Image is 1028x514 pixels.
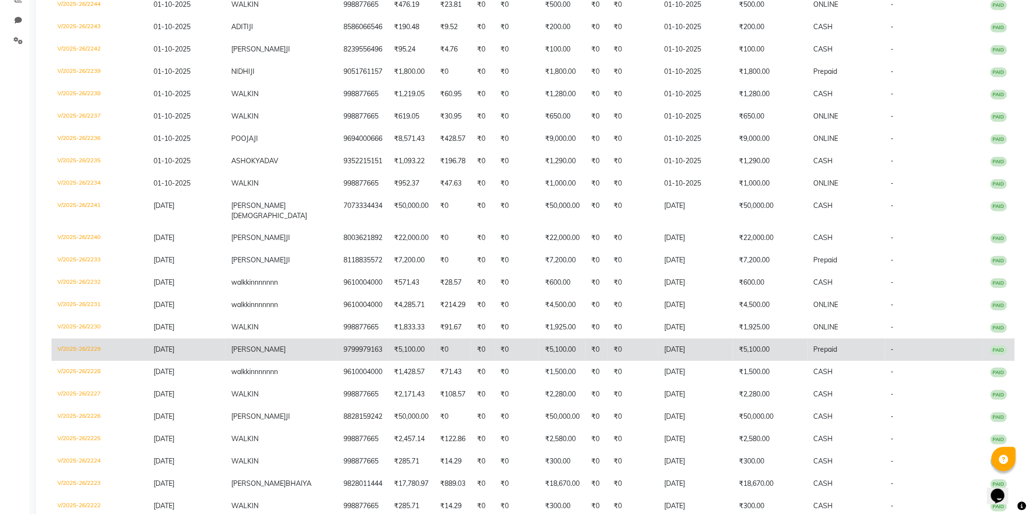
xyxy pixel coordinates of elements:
[585,105,608,128] td: ₹0
[231,201,286,210] span: [PERSON_NAME]
[154,134,190,143] span: 01-10-2025
[388,383,434,406] td: ₹2,171.43
[338,16,388,38] td: 8586066546
[585,294,608,316] td: ₹0
[388,316,434,339] td: ₹1,833.33
[991,390,1007,400] span: PAID
[51,16,148,38] td: V/2025-26/2243
[231,89,258,98] span: WALKIN
[51,38,148,61] td: V/2025-26/2242
[434,383,471,406] td: ₹108.57
[658,339,733,361] td: [DATE]
[539,316,585,339] td: ₹1,925.00
[539,83,585,105] td: ₹1,280.00
[338,316,388,339] td: 998877665
[585,38,608,61] td: ₹0
[585,61,608,83] td: ₹0
[495,249,539,272] td: ₹0
[434,227,471,249] td: ₹0
[658,172,733,195] td: 01-10-2025
[608,383,658,406] td: ₹0
[154,300,174,309] span: [DATE]
[51,272,148,294] td: V/2025-26/2232
[539,38,585,61] td: ₹100.00
[388,195,434,227] td: ₹50,000.00
[608,83,658,105] td: ₹0
[495,361,539,383] td: ₹0
[154,323,174,331] span: [DATE]
[434,195,471,227] td: ₹0
[51,128,148,150] td: V/2025-26/2236
[608,128,658,150] td: ₹0
[231,367,249,376] span: walkk
[608,150,658,172] td: ₹0
[231,345,286,354] span: [PERSON_NAME]
[154,112,190,120] span: 01-10-2025
[231,156,256,165] span: ASHOK
[539,172,585,195] td: ₹1,000.00
[231,233,286,242] span: [PERSON_NAME]
[539,128,585,150] td: ₹9,000.00
[991,112,1007,122] span: PAID
[338,195,388,227] td: 7073334434
[608,227,658,249] td: ₹0
[388,339,434,361] td: ₹5,100.00
[154,278,174,287] span: [DATE]
[338,61,388,83] td: 9051761157
[991,323,1007,333] span: PAID
[991,202,1007,211] span: PAID
[814,256,838,264] span: Prepaid
[338,249,388,272] td: 8118835572
[231,112,258,120] span: WALKIN
[471,172,495,195] td: ₹0
[585,195,608,227] td: ₹0
[231,256,286,264] span: [PERSON_NAME]
[51,249,148,272] td: V/2025-26/2233
[154,89,190,98] span: 01-10-2025
[814,300,839,309] span: ONLINE
[495,61,539,83] td: ₹0
[434,361,471,383] td: ₹71.43
[231,67,250,76] span: NIDHI
[733,195,808,227] td: ₹50,000.00
[733,339,808,361] td: ₹5,100.00
[733,172,808,195] td: ₹1,000.00
[608,105,658,128] td: ₹0
[231,323,258,331] span: WALKIN
[608,61,658,83] td: ₹0
[338,150,388,172] td: 9352215151
[338,406,388,428] td: 8828159242
[608,361,658,383] td: ₹0
[991,23,1007,33] span: PAID
[658,195,733,227] td: [DATE]
[495,16,539,38] td: ₹0
[495,83,539,105] td: ₹0
[231,179,258,188] span: WALKIN
[658,227,733,249] td: [DATE]
[991,157,1007,167] span: PAID
[991,179,1007,189] span: PAID
[585,249,608,272] td: ₹0
[539,339,585,361] td: ₹5,100.00
[608,339,658,361] td: ₹0
[991,234,1007,243] span: PAID
[51,195,148,227] td: V/2025-26/2241
[388,294,434,316] td: ₹4,285.71
[891,156,894,165] span: -
[608,38,658,61] td: ₹0
[471,249,495,272] td: ₹0
[658,361,733,383] td: [DATE]
[338,272,388,294] td: 9610004000
[51,227,148,249] td: V/2025-26/2240
[471,128,495,150] td: ₹0
[154,45,190,53] span: 01-10-2025
[434,294,471,316] td: ₹214.29
[891,67,894,76] span: -
[991,0,1007,10] span: PAID
[891,179,894,188] span: -
[388,83,434,105] td: ₹1,219.05
[585,150,608,172] td: ₹0
[891,278,894,287] span: -
[434,16,471,38] td: ₹9.52
[658,272,733,294] td: [DATE]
